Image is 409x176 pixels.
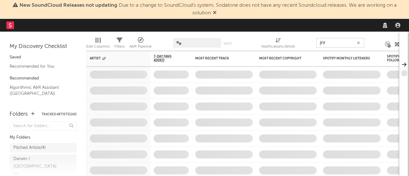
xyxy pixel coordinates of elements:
div: Most Recent Track [195,57,243,60]
div: Filters [114,35,125,53]
div: Recommended [10,75,77,82]
span: 7-Day Fans Added [154,55,179,62]
a: Recommended for You [10,63,70,70]
div: Notifications (Artist) [261,35,295,53]
span: : Due to a change to SoundCloud's system, Sodatone does not have any recent Soundcloud releases. ... [19,3,397,16]
div: A&R Pipeline [129,35,152,53]
input: Search... [316,38,364,48]
div: Filters [114,43,125,50]
div: Notifications (Artist) [261,43,295,50]
button: Tracked Artists(142) [42,113,77,116]
div: Saved [10,54,77,61]
div: Edit Columns [86,43,110,50]
div: Folders [10,111,28,118]
a: Pitched Artists(4) [10,143,77,153]
span: New SoundCloud Releases not updating [19,3,117,8]
div: Edit Columns [86,35,110,53]
span: Dismiss [213,11,217,16]
div: A&R Pipeline [129,43,152,50]
input: Search for folders... [10,121,77,131]
div: Artist [90,57,138,60]
button: Save [223,42,232,45]
div: My Discovery Checklist [10,43,77,50]
div: Most Recent Copyright [259,57,307,60]
div: My Folders [10,134,77,142]
div: Pitched Artists ( 4 ) [13,144,46,152]
div: Spotify Monthly Listeners [323,57,371,60]
a: Algorithmic A&R Assistant ([GEOGRAPHIC_DATA]) [10,84,70,97]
